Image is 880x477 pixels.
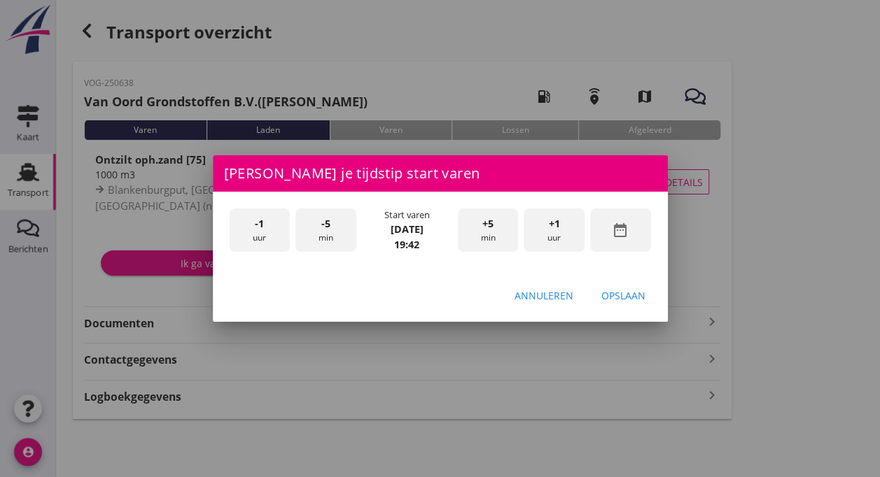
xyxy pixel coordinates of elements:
span: +1 [549,216,560,232]
div: [PERSON_NAME] je tijdstip start varen [213,155,668,192]
div: min [458,208,519,252]
div: min [295,208,356,252]
span: -5 [321,216,330,232]
div: Opslaan [601,288,645,303]
strong: 19:42 [394,238,419,251]
div: uur [230,208,291,252]
span: -1 [255,216,264,232]
div: Start varen [384,208,430,222]
strong: [DATE] [391,222,424,236]
div: uur [524,208,585,252]
div: Annuleren [515,288,573,303]
i: date_range [612,222,629,239]
button: Opslaan [590,283,657,308]
span: +5 [482,216,494,232]
button: Annuleren [503,283,585,308]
